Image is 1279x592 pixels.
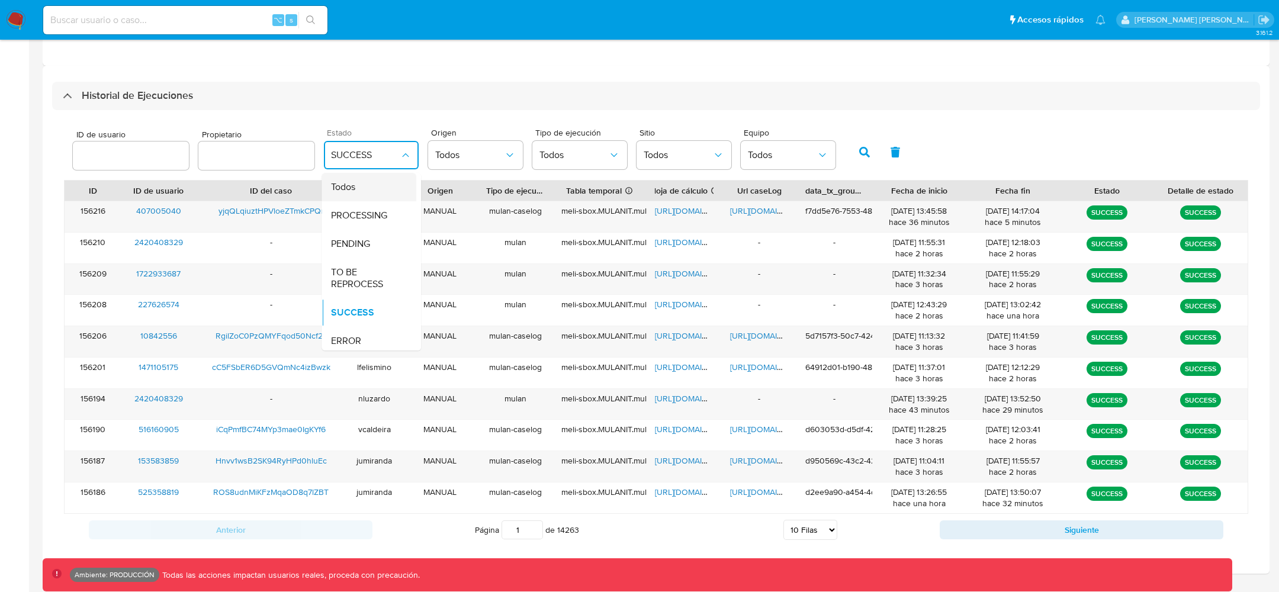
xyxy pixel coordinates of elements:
input: Buscar usuario o caso... [43,12,327,28]
a: Notificaciones [1095,15,1106,25]
span: ⌥ [274,14,282,25]
span: Accesos rápidos [1017,14,1084,26]
button: search-icon [298,12,323,28]
a: Salir [1258,14,1270,26]
p: stella.andriano@mercadolibre.com [1135,14,1254,25]
p: Ambiente: PRODUCCIÓN [75,572,155,577]
span: s [290,14,293,25]
span: 3.161.2 [1256,28,1273,37]
p: Todas las acciones impactan usuarios reales, proceda con precaución. [159,570,420,581]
